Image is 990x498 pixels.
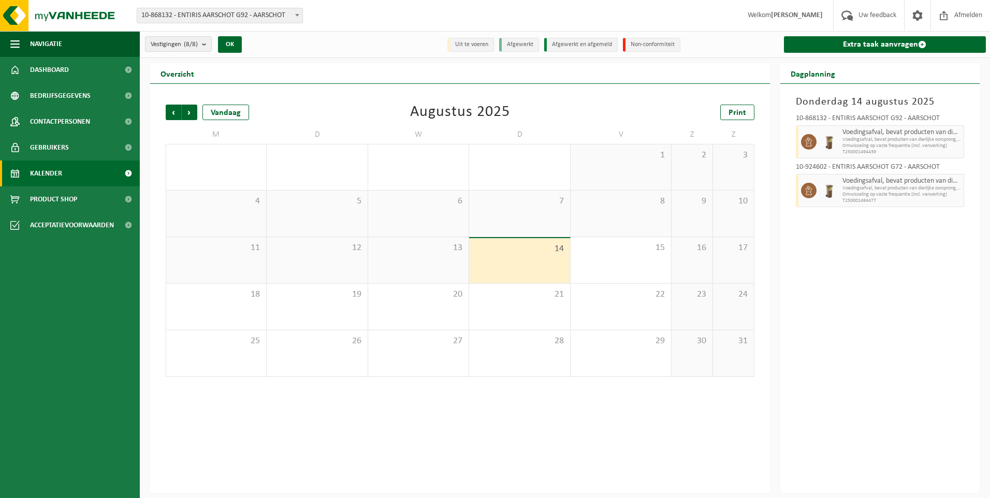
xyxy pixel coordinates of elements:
h2: Overzicht [150,63,205,83]
span: 28 [474,335,564,347]
span: 29 [576,335,666,347]
span: 25 [171,335,261,347]
span: 4 [171,196,261,207]
span: Voedingsafval, bevat producten van dierlijke oorsprong, onverpakt, categorie 3 [842,128,962,137]
td: Z [713,125,754,144]
span: Dashboard [30,57,69,83]
span: 5 [272,196,362,207]
span: 15 [576,242,666,254]
li: Uit te voeren [447,38,494,52]
span: 20 [373,289,463,300]
span: Voedingsafval, bevat producten van dierlijke oorsprong, onve [842,137,962,143]
span: 22 [576,289,666,300]
span: Voedingsafval, bevat producten van dierlijke oorsprong, onve [842,185,962,192]
span: 9 [677,196,707,207]
span: T250001494477 [842,198,962,204]
span: Product Shop [30,186,77,212]
strong: [PERSON_NAME] [771,11,823,19]
span: Volgende [182,105,197,120]
span: 17 [718,242,749,254]
span: 27 [373,335,463,347]
span: 19 [272,289,362,300]
a: Extra taak aanvragen [784,36,986,53]
td: Z [672,125,713,144]
span: 31 [718,335,749,347]
span: 30 [677,335,707,347]
td: D [469,125,570,144]
td: D [267,125,368,144]
span: 12 [272,242,362,254]
span: Omwisseling op vaste frequentie (incl. verwerking) [842,143,962,149]
h2: Dagplanning [780,63,846,83]
td: W [368,125,469,144]
li: Afgewerkt en afgemeld [544,38,618,52]
span: 21 [474,289,564,300]
span: 24 [718,289,749,300]
count: (8/8) [184,41,198,48]
span: Vorige [166,105,181,120]
span: Vestigingen [151,37,198,52]
button: Vestigingen(8/8) [145,36,212,52]
span: Navigatie [30,31,62,57]
a: Print [720,105,754,120]
span: Kalender [30,160,62,186]
span: 6 [373,196,463,207]
td: V [571,125,672,144]
span: 10-868132 - ENTIRIS AARSCHOT G92 - AARSCHOT [137,8,303,23]
li: Non-conformiteit [623,38,680,52]
span: 1 [576,150,666,161]
span: 8 [576,196,666,207]
li: Afgewerkt [499,38,539,52]
img: WB-0140-HPE-BN-01 [822,183,837,198]
span: 16 [677,242,707,254]
span: 2 [677,150,707,161]
span: T250001494439 [842,149,962,155]
span: 10-868132 - ENTIRIS AARSCHOT G92 - AARSCHOT [137,8,302,23]
span: 18 [171,289,261,300]
span: 14 [474,243,564,255]
span: 13 [373,242,463,254]
button: OK [218,36,242,53]
span: 10 [718,196,749,207]
div: 10-868132 - ENTIRIS AARSCHOT G92 - AARSCHOT [796,115,965,125]
span: 11 [171,242,261,254]
span: Acceptatievoorwaarden [30,212,114,238]
span: Voedingsafval, bevat producten van dierlijke oorsprong, onverpakt, categorie 3 [842,177,962,185]
span: 23 [677,289,707,300]
span: Contactpersonen [30,109,90,135]
span: 3 [718,150,749,161]
td: M [166,125,267,144]
span: Omwisseling op vaste frequentie (incl. verwerking) [842,192,962,198]
span: 26 [272,335,362,347]
span: 7 [474,196,564,207]
div: Vandaag [202,105,249,120]
span: Bedrijfsgegevens [30,83,91,109]
span: Gebruikers [30,135,69,160]
img: WB-0140-HPE-BN-01 [822,134,837,150]
div: 10-924602 - ENTIRIS AARSCHOT G72 - AARSCHOT [796,164,965,174]
h3: Donderdag 14 augustus 2025 [796,94,965,110]
div: Augustus 2025 [410,105,510,120]
span: Print [729,109,746,117]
